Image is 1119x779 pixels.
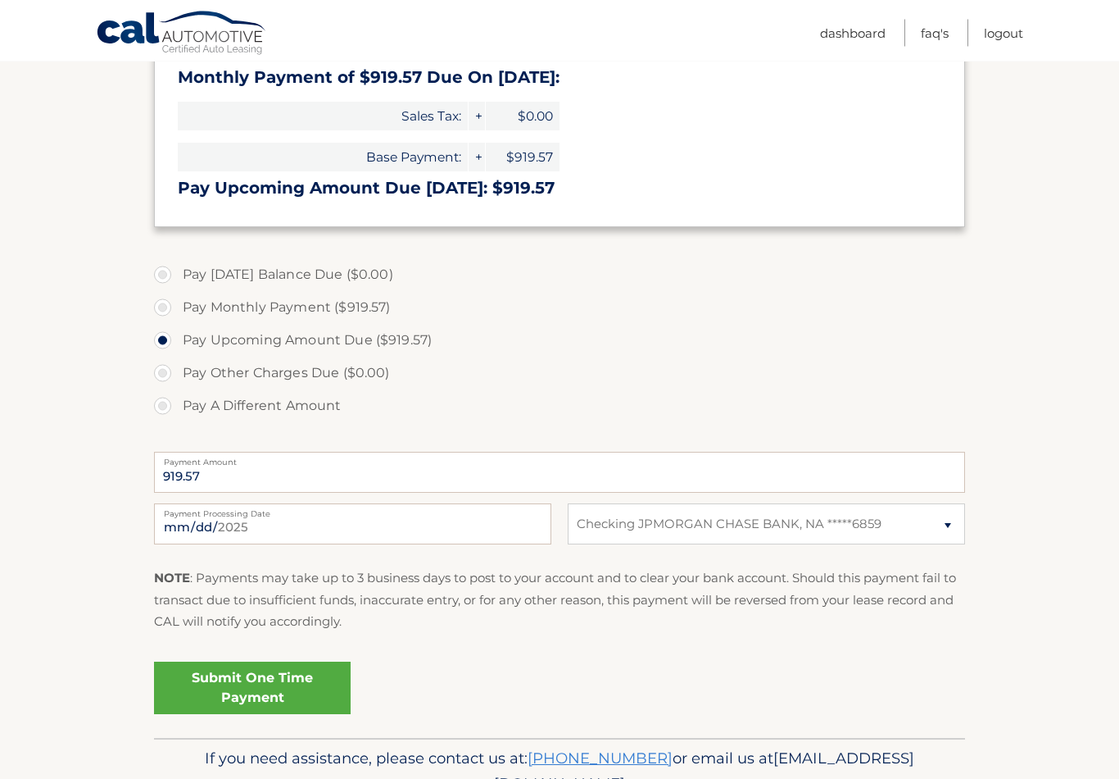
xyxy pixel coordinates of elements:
span: $919.57 [486,143,559,172]
a: Submit One Time Payment [154,663,351,715]
label: Payment Amount [154,453,965,466]
label: Pay Monthly Payment ($919.57) [154,292,965,325]
label: Pay A Different Amount [154,390,965,423]
input: Payment Date [154,504,551,545]
a: [PHONE_NUMBER] [528,749,673,768]
span: Base Payment: [178,143,468,172]
a: Logout [984,20,1023,47]
label: Pay [DATE] Balance Due ($0.00) [154,259,965,292]
span: + [469,143,485,172]
label: Payment Processing Date [154,504,551,517]
span: + [469,102,485,131]
span: $0.00 [486,102,559,131]
strong: NOTE [154,571,190,586]
h3: Pay Upcoming Amount Due [DATE]: $919.57 [178,179,941,199]
label: Pay Other Charges Due ($0.00) [154,358,965,390]
label: Pay Upcoming Amount Due ($919.57) [154,325,965,358]
span: Sales Tax: [178,102,468,131]
p: : Payments may take up to 3 business days to post to your account and to clear your bank account.... [154,568,965,633]
a: Dashboard [820,20,886,47]
a: Cal Automotive [96,11,268,58]
input: Payment Amount [154,453,965,494]
a: FAQ's [921,20,949,47]
h3: Monthly Payment of $919.57 Due On [DATE]: [178,68,941,89]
